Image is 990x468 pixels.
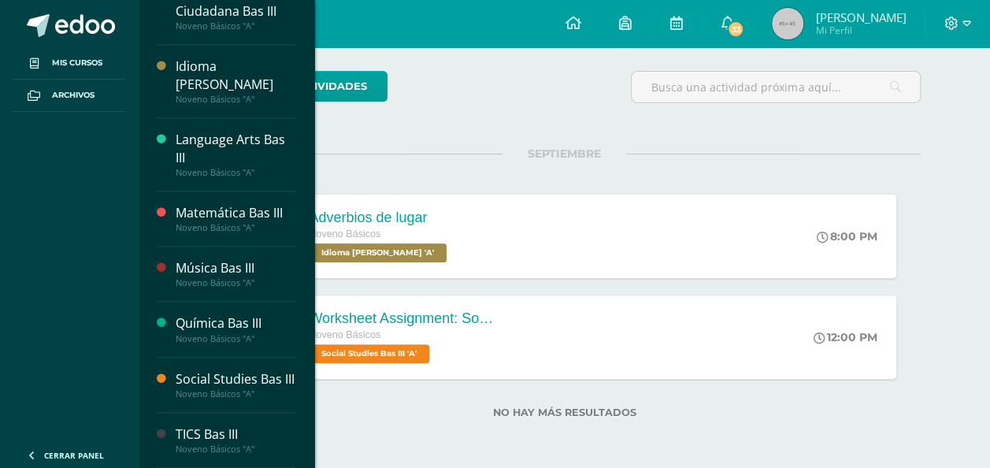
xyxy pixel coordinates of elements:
[176,204,295,233] a: Matemática Bas IIINoveno Básicos "A"
[176,167,295,178] div: Noveno Básicos "A"
[52,89,95,102] span: Archivos
[176,314,295,344] a: Química Bas IIINoveno Básicos "A"
[176,333,295,344] div: Noveno Básicos "A"
[176,20,295,32] div: Noveno Básicos "A"
[44,450,104,461] span: Cerrar panel
[13,80,126,112] a: Archivos
[309,329,380,340] span: Noveno Básicos
[814,330,877,344] div: 12:00 PM
[632,72,920,102] input: Busca una actividad próxima aquí...
[817,229,877,243] div: 8:00 PM
[176,259,295,277] div: Música Bas III
[52,57,102,69] span: Mis cursos
[815,9,906,25] span: [PERSON_NAME]
[309,344,429,363] span: Social Studies Bas III 'A'
[309,210,451,226] div: Adverbios de lugar
[176,131,295,178] a: Language Arts Bas IIINoveno Básicos "A"
[176,94,295,105] div: Noveno Básicos "A"
[309,228,380,240] span: Noveno Básicos
[176,425,295,455] a: TICS Bas IIINoveno Básicos "A"
[176,388,295,399] div: Noveno Básicos "A"
[176,131,295,167] div: Language Arts Bas III
[309,310,498,327] div: Worksheet Assignment: Social and political participation of the different peoples of [GEOGRAPHIC_...
[13,47,126,80] a: Mis cursos
[208,407,921,418] label: No hay más resultados
[176,58,295,94] div: Idioma [PERSON_NAME]
[176,425,295,444] div: TICS Bas III
[176,204,295,222] div: Matemática Bas III
[176,370,295,388] div: Social Studies Bas III
[815,24,906,37] span: Mi Perfil
[727,20,744,38] span: 33
[176,277,295,288] div: Noveno Básicos "A"
[176,370,295,399] a: Social Studies Bas IIINoveno Básicos "A"
[176,444,295,455] div: Noveno Básicos "A"
[772,8,803,39] img: 45x45
[176,314,295,332] div: Química Bas III
[502,147,626,161] span: SEPTIEMBRE
[176,259,295,288] a: Música Bas IIINoveno Básicos "A"
[176,222,295,233] div: Noveno Básicos "A"
[176,58,295,105] a: Idioma [PERSON_NAME]Noveno Básicos "A"
[309,243,447,262] span: Idioma Maya Bas III 'A'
